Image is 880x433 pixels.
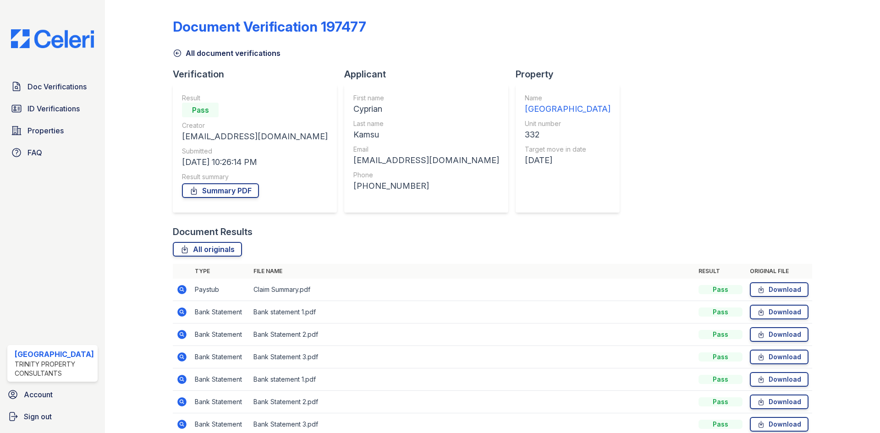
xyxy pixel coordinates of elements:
[27,147,42,158] span: FAQ
[353,103,499,115] div: Cyprian
[698,285,742,294] div: Pass
[353,119,499,128] div: Last name
[15,349,94,360] div: [GEOGRAPHIC_DATA]
[746,264,812,279] th: Original file
[750,282,808,297] a: Download
[353,170,499,180] div: Phone
[7,143,98,162] a: FAQ
[250,279,695,301] td: Claim Summary.pdf
[250,301,695,323] td: Bank statement 1.pdf
[4,407,101,426] a: Sign out
[191,368,250,391] td: Bank Statement
[182,156,328,169] div: [DATE] 10:26:14 PM
[344,68,516,81] div: Applicant
[182,183,259,198] a: Summary PDF
[173,18,366,35] div: Document Verification 197477
[250,391,695,413] td: Bank Statement 2.pdf
[698,375,742,384] div: Pass
[353,154,499,167] div: [EMAIL_ADDRESS][DOMAIN_NAME]
[698,330,742,339] div: Pass
[750,327,808,342] a: Download
[353,128,499,141] div: Kamsu
[173,68,344,81] div: Verification
[750,417,808,432] a: Download
[24,411,52,422] span: Sign out
[24,389,53,400] span: Account
[525,93,610,103] div: Name
[173,48,280,59] a: All document verifications
[27,103,80,114] span: ID Verifications
[698,420,742,429] div: Pass
[191,279,250,301] td: Paystub
[250,346,695,368] td: Bank Statement 3.pdf
[7,77,98,96] a: Doc Verifications
[173,242,242,257] a: All originals
[191,391,250,413] td: Bank Statement
[750,350,808,364] a: Download
[353,93,499,103] div: First name
[525,103,610,115] div: [GEOGRAPHIC_DATA]
[4,385,101,404] a: Account
[182,172,328,181] div: Result summary
[698,307,742,317] div: Pass
[7,99,98,118] a: ID Verifications
[750,305,808,319] a: Download
[353,180,499,192] div: [PHONE_NUMBER]
[516,68,627,81] div: Property
[525,128,610,141] div: 332
[698,352,742,362] div: Pass
[250,368,695,391] td: Bank statement 1.pdf
[250,264,695,279] th: File name
[182,93,328,103] div: Result
[250,323,695,346] td: Bank Statement 2.pdf
[750,372,808,387] a: Download
[695,264,746,279] th: Result
[7,121,98,140] a: Properties
[525,145,610,154] div: Target move in date
[841,396,871,424] iframe: chat widget
[191,301,250,323] td: Bank Statement
[173,225,253,238] div: Document Results
[27,125,64,136] span: Properties
[4,29,101,48] img: CE_Logo_Blue-a8612792a0a2168367f1c8372b55b34899dd931a85d93a1a3d3e32e68fde9ad4.png
[698,397,742,406] div: Pass
[191,346,250,368] td: Bank Statement
[525,93,610,115] a: Name [GEOGRAPHIC_DATA]
[353,145,499,154] div: Email
[182,121,328,130] div: Creator
[182,147,328,156] div: Submitted
[525,154,610,167] div: [DATE]
[15,360,94,378] div: Trinity Property Consultants
[182,130,328,143] div: [EMAIL_ADDRESS][DOMAIN_NAME]
[191,323,250,346] td: Bank Statement
[27,81,87,92] span: Doc Verifications
[182,103,219,117] div: Pass
[525,119,610,128] div: Unit number
[750,395,808,409] a: Download
[191,264,250,279] th: Type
